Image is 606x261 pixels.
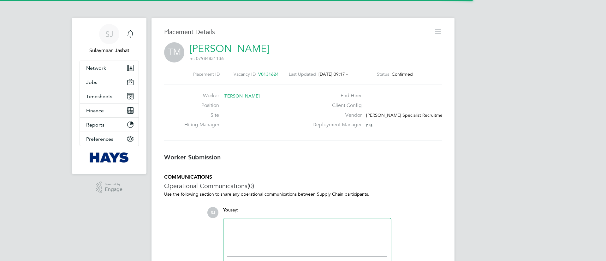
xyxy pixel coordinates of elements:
span: Powered by [105,181,122,187]
span: Timesheets [86,93,112,99]
span: Sulaymaan Jashat [80,47,139,54]
a: [PERSON_NAME] [190,43,269,55]
label: Deployment Manager [309,122,362,128]
b: Worker Submission [164,153,221,161]
button: Preferences [80,132,139,146]
h3: Placement Details [164,28,429,36]
img: hays-logo-retina.png [90,152,129,163]
a: SJSulaymaan Jashat [80,24,139,54]
h3: Operational Communications [164,182,442,190]
nav: Main navigation [72,18,146,174]
span: [PERSON_NAME] Specialist Recruitment Limited [366,112,463,118]
label: End Hirer [309,92,362,99]
span: [PERSON_NAME] [223,93,260,99]
span: Network [86,65,106,71]
button: Jobs [80,75,139,89]
span: [DATE] 09:17 - [318,71,348,77]
button: Network [80,61,139,75]
span: SJ [105,30,113,38]
span: TM [164,42,184,62]
span: m: 07984831136 [190,56,224,61]
span: Finance [86,108,104,114]
span: Confirmed [392,71,413,77]
button: Timesheets [80,89,139,103]
span: You [223,207,231,213]
label: Worker [184,92,219,99]
span: SJ [207,207,218,218]
a: Go to home page [80,152,139,163]
button: Reports [80,118,139,132]
button: Finance [80,104,139,117]
label: Placement ID [193,71,220,77]
label: Status [377,71,389,77]
label: Site [184,112,219,119]
span: Jobs [86,79,97,85]
span: Reports [86,122,104,128]
a: Powered byEngage [96,181,123,193]
label: Client Config [309,102,362,109]
h5: COMMUNICATIONS [164,174,442,181]
span: V0131624 [258,71,279,77]
div: say: [223,207,391,218]
label: Vendor [309,112,362,119]
label: Vacancy ID [234,71,256,77]
span: (0) [247,182,254,190]
span: n/a [366,122,372,128]
label: Hiring Manager [184,122,219,128]
p: Use the following section to share any operational communications between Supply Chain participants. [164,191,442,197]
label: Position [184,102,219,109]
span: Engage [105,187,122,192]
label: Last Updated [289,71,316,77]
span: Preferences [86,136,113,142]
